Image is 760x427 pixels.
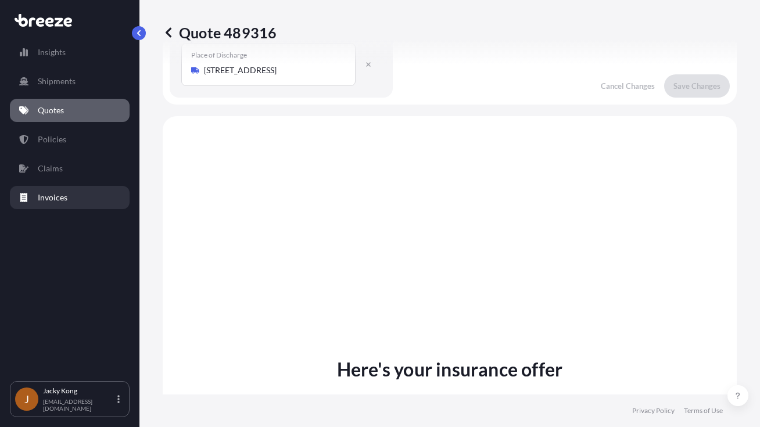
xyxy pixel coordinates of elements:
[10,99,130,122] a: Quotes
[10,157,130,180] a: Claims
[10,186,130,209] a: Invoices
[43,386,115,396] p: Jacky Kong
[337,356,562,383] p: Here's your insurance offer
[10,41,130,64] a: Insights
[684,406,723,415] a: Terms of Use
[664,74,730,98] button: Save Changes
[38,105,64,116] p: Quotes
[601,80,655,92] p: Cancel Changes
[10,70,130,93] a: Shipments
[38,134,66,145] p: Policies
[24,393,29,405] span: J
[10,128,130,151] a: Policies
[632,406,675,415] a: Privacy Policy
[38,192,67,203] p: Invoices
[38,76,76,87] p: Shipments
[163,23,277,42] p: Quote 489316
[673,80,720,92] p: Save Changes
[38,46,66,58] p: Insights
[591,74,664,98] button: Cancel Changes
[38,163,63,174] p: Claims
[43,398,115,412] p: [EMAIL_ADDRESS][DOMAIN_NAME]
[204,64,341,76] input: Place of Discharge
